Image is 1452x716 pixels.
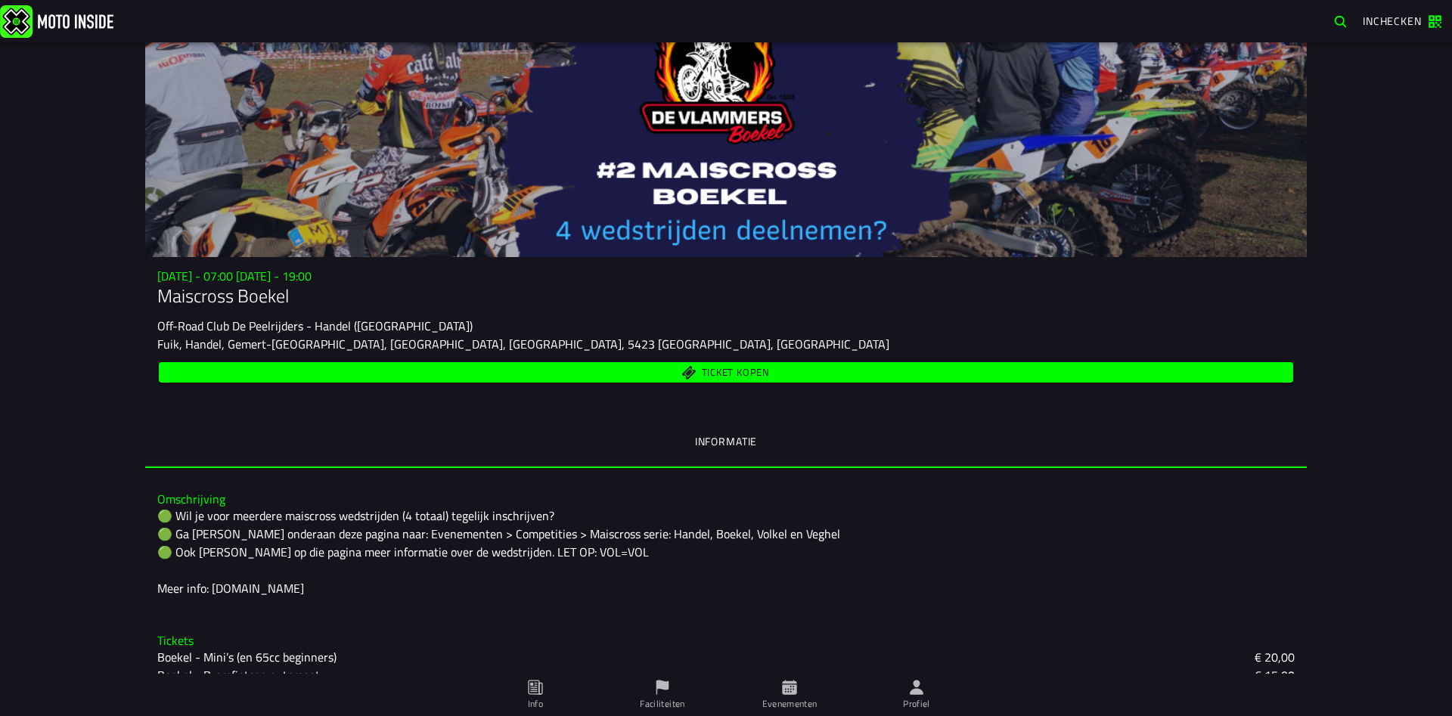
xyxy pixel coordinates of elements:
div: 🟢 Wil je voor meerdere maiscross wedstrijden (4 totaal) tegelijk inschrijven? 🟢 Ga [PERSON_NAME] ... [157,507,1295,597]
h3: Tickets [157,634,1295,648]
ion-text: Boekel - Bromfietsen automaat [157,666,320,684]
ion-text: € 20,00 [1255,648,1295,666]
ion-text: Off-Road Club De Peelrijders - Handel ([GEOGRAPHIC_DATA]) [157,317,473,335]
ion-text: Fuik, Handel, Gemert-[GEOGRAPHIC_DATA], [GEOGRAPHIC_DATA], [GEOGRAPHIC_DATA], 5423 [GEOGRAPHIC_DA... [157,335,889,353]
h3: Omschrijving [157,492,1295,507]
ion-label: Profiel [903,697,930,711]
ion-label: Info [528,697,543,711]
a: Inchecken [1355,9,1449,33]
ion-label: Faciliteiten [640,697,684,711]
ion-label: Evenementen [762,697,818,711]
ion-text: Boekel - Mini’s (en 65cc beginners) [157,648,337,666]
h1: Maiscross Boekel [157,284,1295,308]
span: Ticket kopen [702,367,770,377]
span: Inchecken [1363,13,1422,29]
h3: [DATE] - 07:00 [DATE] - 19:00 [157,269,1295,284]
ion-text: € 15,00 [1255,666,1295,684]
